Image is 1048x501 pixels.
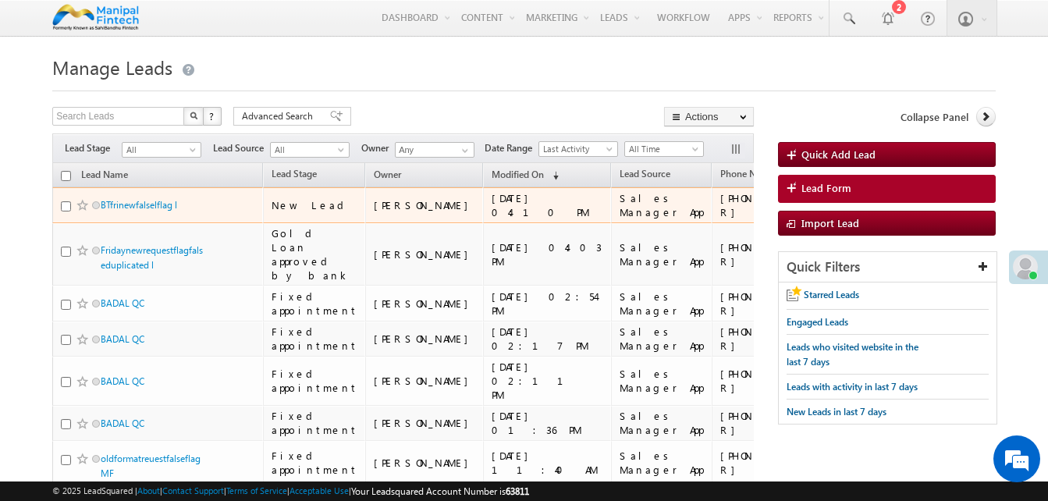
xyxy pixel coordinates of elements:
span: Your Leadsquared Account Number is [351,485,529,497]
div: Sales Manager App [620,240,705,268]
div: [PERSON_NAME] [374,247,476,261]
a: BTfrinewfalselflag l [101,199,177,211]
span: © 2025 LeadSquared | | | | | [52,484,529,499]
span: 63811 [506,485,529,497]
a: All [270,142,350,158]
div: [PERSON_NAME] [374,297,476,311]
span: Modified On [492,169,544,180]
span: All Time [625,142,699,156]
div: [DATE] 02:54 PM [492,290,605,318]
span: All [271,143,345,157]
button: ? [203,107,222,126]
div: [PHONE_NUMBER] [720,367,822,395]
div: [DATE] 04:10 PM [492,191,605,219]
span: Lead Source [213,141,270,155]
div: [DATE] 11:40 AM [492,449,605,477]
div: [PHONE_NUMBER] [720,449,822,477]
span: Advanced Search [242,109,318,123]
span: Last Activity [539,142,613,156]
a: All Time [624,141,704,157]
a: Lead Stage [264,165,325,186]
a: Lead Source [612,165,678,186]
div: Sales Manager App [620,449,705,477]
a: Lead Form [778,175,996,203]
span: Lead Source [620,168,670,179]
div: [PERSON_NAME] [374,416,476,430]
div: Fixed appointment [272,290,358,318]
a: About [137,485,160,496]
span: New Leads in last 7 days [787,406,886,417]
span: Lead Form [801,181,851,195]
div: [DATE] 04:03 PM [492,240,605,268]
div: [PHONE_NUMBER] [720,191,822,219]
span: All [123,143,197,157]
span: Import Lead [801,216,859,229]
span: Leads who visited website in the last 7 days [787,341,918,368]
input: Check all records [61,171,71,181]
div: [PERSON_NAME] [374,198,476,212]
div: [PHONE_NUMBER] [720,240,822,268]
div: Fixed appointment [272,409,358,437]
span: Leads with activity in last 7 days [787,381,918,393]
div: Sales Manager App [620,325,705,353]
span: Collapse Panel [901,110,968,124]
span: Lead Stage [272,168,317,179]
span: Lead Stage [65,141,122,155]
span: Phone Number [720,168,783,179]
span: (sorted descending) [546,169,559,182]
div: Sales Manager App [620,409,705,437]
span: Owner [361,141,395,155]
div: [PHONE_NUMBER] [720,409,822,437]
div: [PHONE_NUMBER] [720,325,822,353]
div: [DATE] 01:36 PM [492,409,605,437]
div: Fixed appointment [272,367,358,395]
a: Last Activity [538,141,618,157]
span: ? [209,109,216,123]
div: Fixed appointment [272,449,358,477]
a: Lead Name [73,166,136,187]
img: Search [190,112,197,119]
button: Actions [664,107,754,126]
div: [DATE] 02:17 PM [492,325,605,353]
a: All [122,142,201,158]
a: oldformatreuestfalseflag MF [101,453,201,479]
div: Sales Manager App [620,367,705,395]
a: Fridaynewrequestflagfalseduplicated l [101,244,203,271]
div: Quick Filters [779,252,996,282]
a: Acceptable Use [290,485,349,496]
span: Date Range [485,141,538,155]
div: Sales Manager App [620,191,705,219]
a: BADAL QC [101,375,144,387]
div: Fixed appointment [272,325,358,353]
img: Custom Logo [52,4,139,31]
div: [PERSON_NAME] [374,456,476,470]
a: Modified On (sorted descending) [484,165,567,186]
a: Show All Items [453,143,473,158]
a: BADAL QC [101,417,144,429]
div: Gold Loan approved by bank [272,226,358,282]
a: BADAL QC [101,297,144,309]
span: Owner [374,169,401,180]
span: Engaged Leads [787,316,848,328]
div: [PERSON_NAME] [374,332,476,346]
div: New Lead [272,198,358,212]
input: Type to Search [395,142,474,158]
a: Terms of Service [226,485,287,496]
div: Sales Manager App [620,290,705,318]
span: Manage Leads [52,55,172,80]
a: Contact Support [162,485,224,496]
span: Quick Add Lead [801,147,876,161]
div: [PHONE_NUMBER] [720,290,822,318]
a: Phone Number [712,165,791,186]
span: Starred Leads [804,289,859,300]
a: BADAL QC [101,333,144,345]
div: [DATE] 02:11 PM [492,360,605,402]
div: [PERSON_NAME] [374,374,476,388]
